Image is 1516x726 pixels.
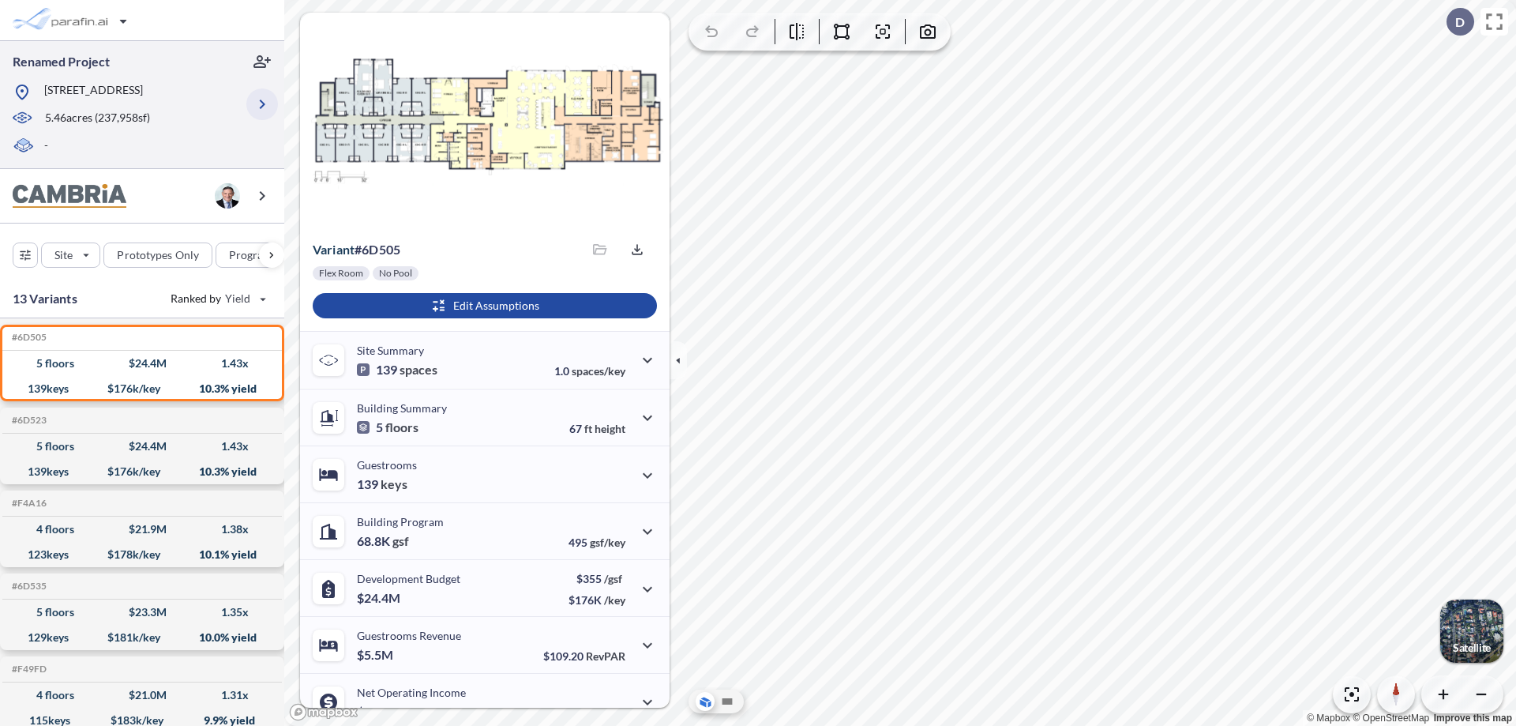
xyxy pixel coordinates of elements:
a: OpenStreetMap [1353,713,1429,724]
p: 67 [569,422,625,435]
p: $176K [568,593,625,607]
p: $24.4M [357,590,403,606]
p: - [44,137,48,156]
img: user logo [215,183,240,209]
p: No Pool [379,267,412,280]
p: Guestrooms [357,458,417,472]
span: ft [584,422,592,435]
p: Renamed Project [13,53,110,70]
p: 13 Variants [13,289,77,308]
p: 68.8K [357,533,409,549]
p: Guestrooms Revenue [357,629,461,642]
p: 5 [357,419,418,435]
button: Prototypes Only [103,243,212,268]
span: RevPAR [586,649,625,663]
p: $109.20 [543,649,625,663]
h5: Click to copy the code [9,332,47,343]
button: Ranked by Yield [158,286,276,311]
p: $2.5M [357,704,396,720]
p: 139 [357,362,437,378]
span: gsf/key [590,536,625,549]
span: height [595,422,625,435]
p: 495 [568,536,625,549]
p: # 6d505 [313,242,400,258]
p: Flex Room [319,267,363,280]
p: Building Program [357,515,444,529]
h5: Click to copy the code [9,498,47,509]
img: BrandImage [13,184,126,209]
p: Edit Assumptions [453,298,539,314]
p: [STREET_ADDRESS] [44,82,143,102]
p: Site Summary [357,344,424,357]
span: keys [381,476,407,492]
p: Prototypes Only [117,247,199,263]
a: Improve this map [1434,713,1512,724]
p: Program [229,247,273,263]
p: Site [54,247,73,263]
a: Mapbox [1307,713,1350,724]
button: Switcher ImageSatellite [1440,600,1503,663]
span: /gsf [604,572,622,585]
button: Site [41,243,100,268]
button: Aerial View [696,692,715,711]
p: Building Summary [357,401,447,415]
h5: Click to copy the code [9,664,47,675]
p: 1.0 [554,364,625,378]
span: /key [604,593,625,607]
img: Switcher Image [1440,600,1503,663]
p: 139 [357,476,407,492]
p: D [1455,15,1465,29]
p: Satellite [1453,641,1491,654]
button: Site Plan [718,692,737,711]
p: 5.46 acres ( 237,958 sf) [45,110,150,127]
span: Variant [313,242,355,257]
span: spaces [400,362,437,378]
p: $355 [568,572,625,585]
button: Program [216,243,301,268]
p: Development Budget [357,572,460,585]
p: $5.5M [357,647,396,663]
span: margin [591,706,625,720]
button: Edit Assumptions [313,293,657,318]
a: Mapbox homepage [289,703,358,721]
p: Net Operating Income [357,686,466,699]
span: floors [385,419,418,435]
h5: Click to copy the code [9,581,47,592]
p: 45.0% [558,706,625,720]
span: gsf [392,533,409,549]
span: Yield [225,291,251,307]
span: spaces/key [572,364,625,378]
h5: Click to copy the code [9,415,47,426]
